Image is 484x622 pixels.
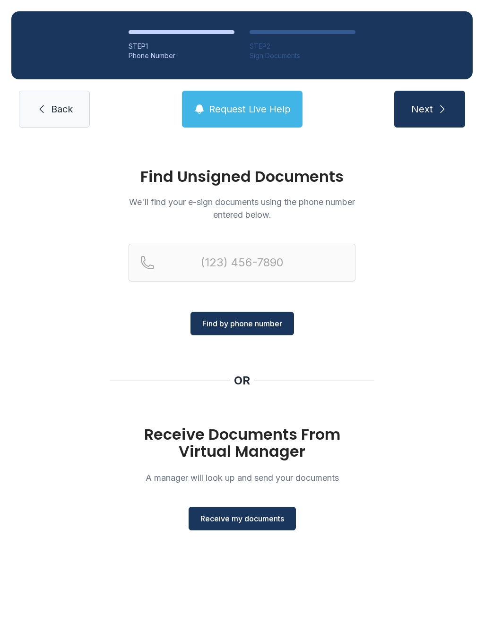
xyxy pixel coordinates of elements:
span: Request Live Help [209,102,291,116]
h1: Find Unsigned Documents [129,169,355,184]
span: Find by phone number [202,318,282,329]
p: We'll find your e-sign documents using the phone number entered below. [129,196,355,221]
div: Phone Number [129,51,234,60]
p: A manager will look up and send your documents [129,471,355,484]
div: STEP 2 [250,42,355,51]
span: Next [411,102,433,116]
div: OR [234,373,250,388]
span: Back [51,102,73,116]
div: STEP 1 [129,42,234,51]
h1: Receive Documents From Virtual Manager [129,426,355,460]
div: Sign Documents [250,51,355,60]
input: Reservation phone number [129,244,355,281]
span: Receive my documents [200,513,284,524]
